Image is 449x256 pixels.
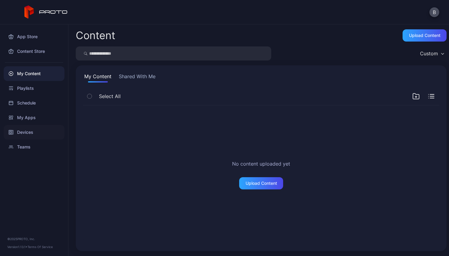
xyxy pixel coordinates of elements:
span: Version 1.13.1 • [7,245,27,249]
div: Upload Content [246,181,277,186]
div: © 2025 PROTO, Inc. [7,236,61,241]
a: Playlists [4,81,64,96]
div: Upload Content [409,33,440,38]
a: Content Store [4,44,64,59]
div: Content [76,30,115,41]
button: Upload Content [239,177,283,189]
a: Devices [4,125,64,140]
button: B [429,7,439,17]
button: Custom [417,46,447,60]
span: Select All [99,93,121,100]
a: Terms Of Service [27,245,53,249]
h2: No content uploaded yet [232,160,290,167]
a: My Content [4,66,64,81]
a: App Store [4,29,64,44]
a: My Apps [4,110,64,125]
button: Shared With Me [118,73,157,82]
button: Upload Content [403,29,447,42]
button: My Content [83,73,113,82]
a: Teams [4,140,64,154]
a: Schedule [4,96,64,110]
div: Custom [420,50,438,57]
